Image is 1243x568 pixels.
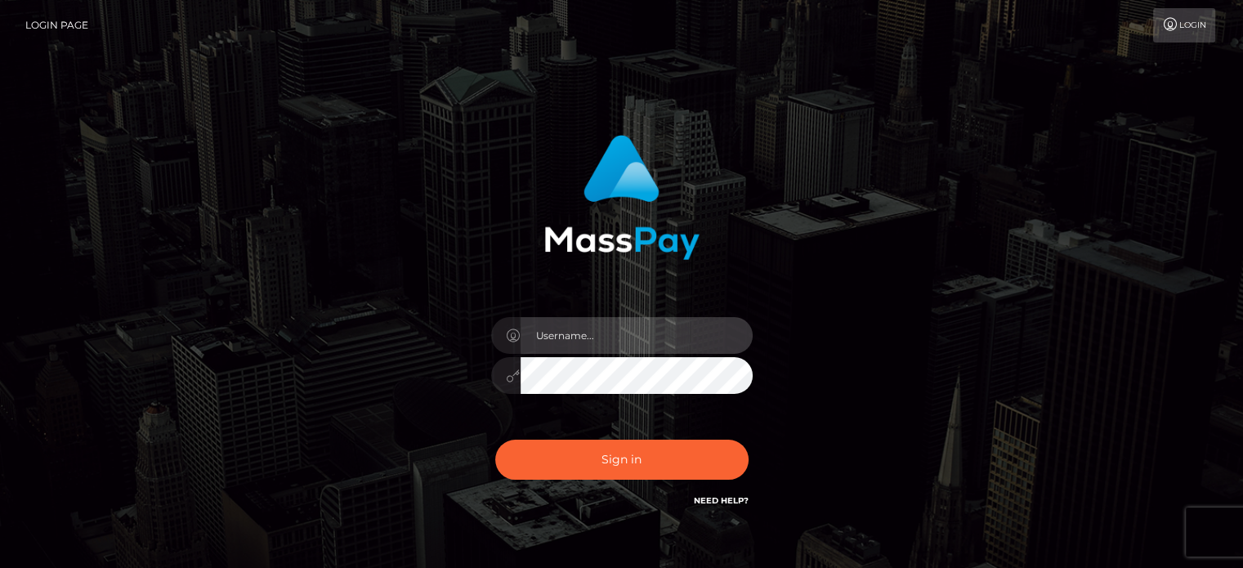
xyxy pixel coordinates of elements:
[495,440,749,480] button: Sign in
[694,495,749,506] a: Need Help?
[25,8,88,42] a: Login Page
[544,135,700,260] img: MassPay Login
[521,317,753,354] input: Username...
[1153,8,1215,42] a: Login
